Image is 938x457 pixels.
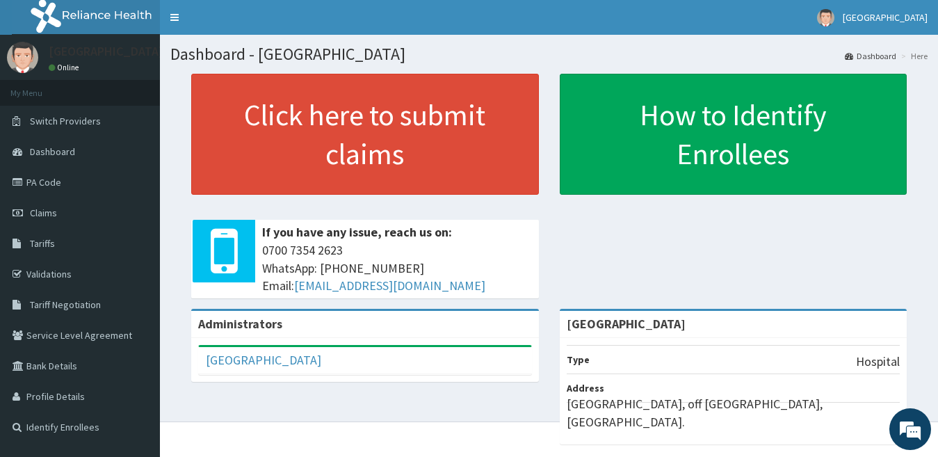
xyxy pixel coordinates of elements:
[294,278,485,294] a: [EMAIL_ADDRESS][DOMAIN_NAME]
[567,353,590,366] b: Type
[30,145,75,158] span: Dashboard
[567,316,686,332] strong: [GEOGRAPHIC_DATA]
[7,42,38,73] img: User Image
[30,207,57,219] span: Claims
[856,353,900,371] p: Hospital
[262,241,532,295] span: 0700 7354 2623 WhatsApp: [PHONE_NUMBER] Email:
[817,9,834,26] img: User Image
[30,115,101,127] span: Switch Providers
[191,74,539,195] a: Click here to submit claims
[567,382,604,394] b: Address
[30,237,55,250] span: Tariffs
[898,50,928,62] li: Here
[49,63,82,72] a: Online
[206,352,321,368] a: [GEOGRAPHIC_DATA]
[198,316,282,332] b: Administrators
[30,298,101,311] span: Tariff Negotiation
[170,45,928,63] h1: Dashboard - [GEOGRAPHIC_DATA]
[567,395,900,431] p: [GEOGRAPHIC_DATA], off [GEOGRAPHIC_DATA], [GEOGRAPHIC_DATA].
[262,224,452,240] b: If you have any issue, reach us on:
[560,74,907,195] a: How to Identify Enrollees
[845,50,896,62] a: Dashboard
[49,45,163,58] p: [GEOGRAPHIC_DATA]
[843,11,928,24] span: [GEOGRAPHIC_DATA]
